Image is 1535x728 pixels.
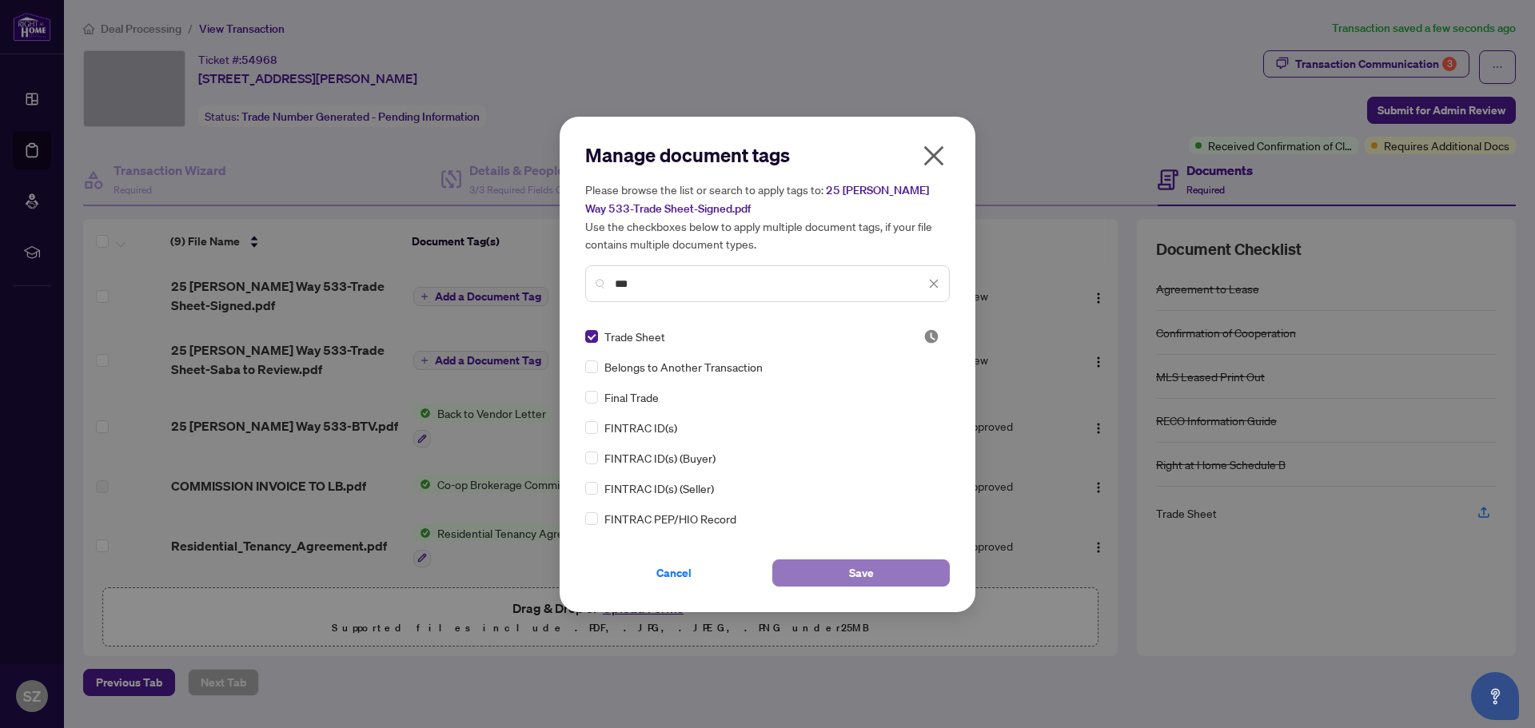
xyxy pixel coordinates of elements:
button: Cancel [585,559,763,587]
span: FINTRAC PEP/HIO Record [604,510,736,527]
button: Save [772,559,950,587]
span: FINTRAC ID(s) [604,419,677,436]
span: FINTRAC ID(s) (Seller) [604,479,714,497]
span: close [928,278,939,289]
h2: Manage document tags [585,142,950,168]
span: 25 [PERSON_NAME] Way 533-Trade Sheet-Signed.pdf [585,183,929,216]
span: Belongs to Another Transaction [604,358,763,376]
span: Final Trade [604,388,659,406]
span: close [921,143,947,169]
span: Pending Review [923,328,939,344]
span: Trade Sheet [604,328,665,345]
span: Cancel [656,560,692,586]
h5: Please browse the list or search to apply tags to: Use the checkboxes below to apply multiple doc... [585,181,950,253]
span: FINTRAC ID(s) (Buyer) [604,449,716,467]
button: Open asap [1471,672,1519,720]
img: status [923,328,939,344]
span: Save [849,560,874,586]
